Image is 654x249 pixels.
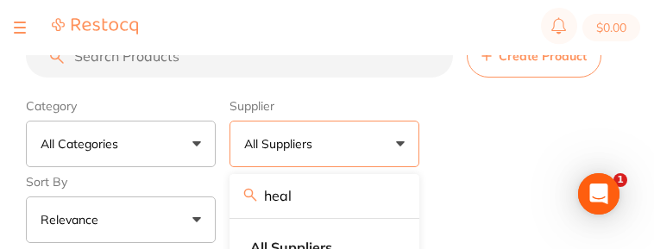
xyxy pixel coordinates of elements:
[52,17,138,38] a: Restocq Logo
[26,196,216,243] button: Relevance
[41,135,125,153] p: All Categories
[230,174,419,217] input: Search supplier
[41,211,105,228] p: Relevance
[578,173,619,215] div: Open Intercom Messenger
[613,173,627,187] span: 1
[26,121,216,167] button: All Categories
[52,17,138,35] img: Restocq Logo
[582,14,640,41] button: $0.00
[26,98,216,114] label: Category
[244,135,319,153] p: All Suppliers
[26,174,216,190] label: Sort By
[230,121,419,167] button: All Suppliers
[230,98,419,114] label: Supplier
[26,34,453,78] input: Search Products
[499,49,587,63] span: Create Product
[467,34,601,78] button: Create Product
